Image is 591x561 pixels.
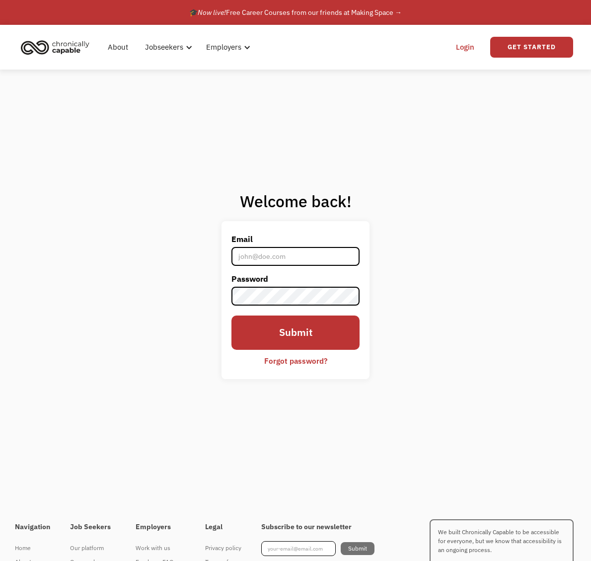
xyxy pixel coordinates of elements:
form: Email Form 2 [231,231,360,369]
a: Our platform [70,541,116,555]
a: Work with us [136,541,185,555]
h1: Welcome back! [222,191,369,211]
input: your-email@email.com [261,541,336,556]
img: Chronically Capable logo [18,36,92,58]
div: Forgot password? [264,355,327,367]
a: Forgot password? [257,352,335,369]
div: Home [15,542,50,554]
input: john@doe.com [231,247,360,266]
a: home [18,36,97,58]
input: Submit [231,316,360,350]
div: Our platform [70,542,116,554]
label: Email [231,231,360,247]
div: Employers [206,41,241,53]
a: Privacy policy [205,541,241,555]
div: Jobseekers [139,31,195,63]
input: Submit [341,542,374,555]
form: Footer Newsletter [261,541,374,556]
div: Jobseekers [145,41,183,53]
a: Login [450,31,480,63]
em: Now live! [198,8,226,17]
div: Employers [200,31,253,63]
h4: Employers [136,523,185,532]
h4: Navigation [15,523,50,532]
div: 🎓 Free Career Courses from our friends at Making Space → [189,6,402,18]
h4: Subscribe to our newsletter [261,523,374,532]
h4: Legal [205,523,241,532]
a: Home [15,541,50,555]
h4: Job Seekers [70,523,116,532]
a: About [102,31,134,63]
a: Get Started [490,37,573,58]
div: Work with us [136,542,185,554]
label: Password [231,271,360,287]
div: Privacy policy [205,542,241,554]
